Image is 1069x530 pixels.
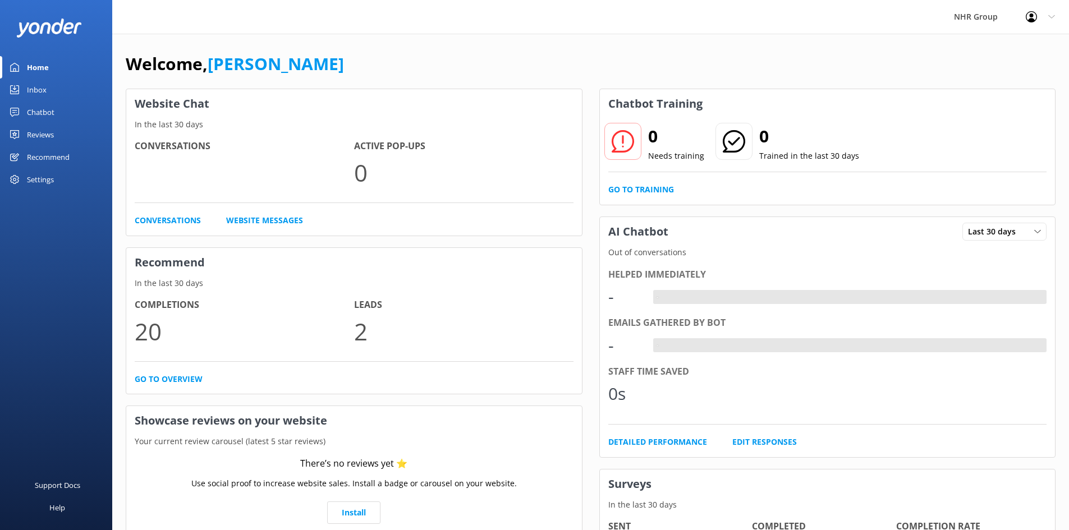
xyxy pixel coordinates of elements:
h2: 0 [648,123,704,150]
h3: Website Chat [126,89,582,118]
a: [PERSON_NAME] [208,52,344,75]
h3: Surveys [600,469,1056,499]
h4: Completions [135,298,354,312]
p: 20 [135,312,354,350]
a: Go to Training [608,183,674,196]
div: Recommend [27,146,70,168]
div: - [653,338,662,353]
a: Conversations [135,214,201,227]
a: Go to overview [135,373,203,385]
div: Staff time saved [608,365,1047,379]
div: Help [49,496,65,519]
h1: Welcome, [126,50,344,77]
h4: Conversations [135,139,354,154]
p: In the last 30 days [126,118,582,131]
h2: 0 [759,123,859,150]
div: Reviews [27,123,54,146]
h3: Showcase reviews on your website [126,406,582,435]
h3: Chatbot Training [600,89,711,118]
div: Chatbot [27,101,54,123]
p: In the last 30 days [126,277,582,289]
div: Support Docs [35,474,80,496]
p: Your current review carousel (latest 5 star reviews) [126,435,582,448]
img: yonder-white-logo.png [17,19,81,37]
p: Trained in the last 30 days [759,150,859,162]
div: Helped immediately [608,268,1047,282]
p: 0 [354,154,574,191]
p: Use social proof to increase website sales. Install a badge or carousel on your website. [191,477,517,490]
h4: Leads [354,298,574,312]
a: Website Messages [226,214,303,227]
p: Needs training [648,150,704,162]
a: Install [327,501,380,524]
div: Home [27,56,49,79]
span: Last 30 days [968,225,1022,238]
a: Edit Responses [732,436,797,448]
div: Settings [27,168,54,191]
p: In the last 30 days [600,499,1056,511]
div: 0s [608,380,642,407]
div: - [608,332,642,359]
h3: Recommend [126,248,582,277]
h4: Active Pop-ups [354,139,574,154]
p: 2 [354,312,574,350]
div: Inbox [27,79,47,101]
a: Detailed Performance [608,436,707,448]
div: - [608,283,642,310]
p: Out of conversations [600,246,1056,259]
div: - [653,290,662,305]
div: Emails gathered by bot [608,316,1047,330]
div: There’s no reviews yet ⭐ [300,457,407,471]
h3: AI Chatbot [600,217,677,246]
